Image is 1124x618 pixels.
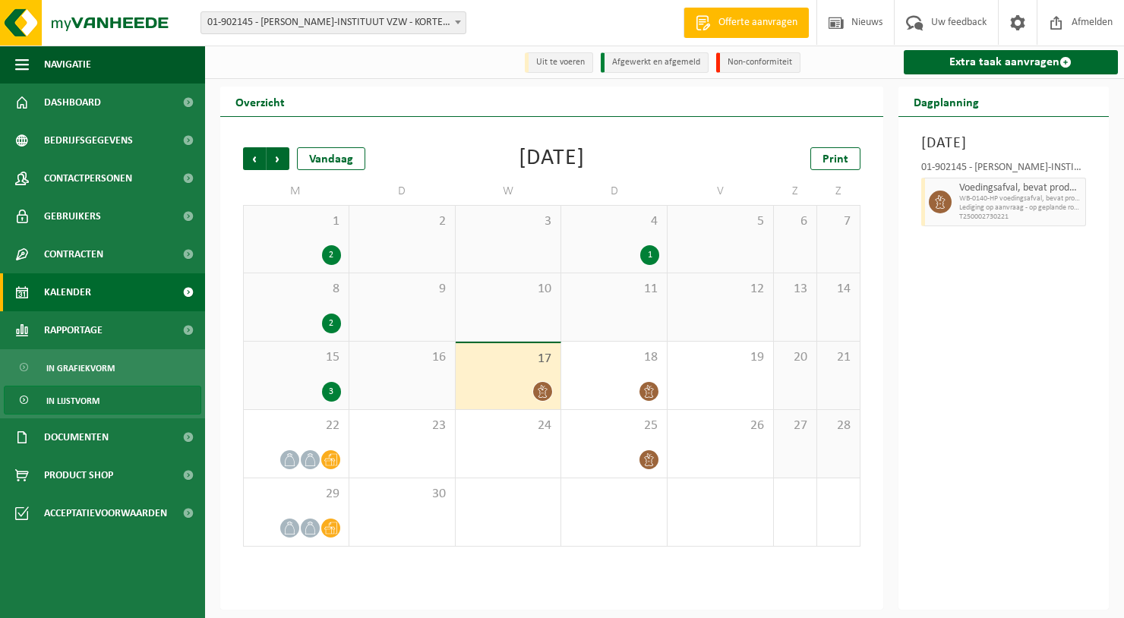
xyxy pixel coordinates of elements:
span: 18 [569,349,659,366]
div: [DATE] [519,147,585,170]
span: Product Shop [44,456,113,494]
a: In grafiekvorm [4,353,201,382]
span: 11 [569,281,659,298]
td: D [561,178,668,205]
span: 4 [569,213,659,230]
span: 3 [463,213,554,230]
span: T250002730221 [959,213,1082,222]
span: Navigatie [44,46,91,84]
span: 5 [675,213,766,230]
a: Extra taak aanvragen [904,50,1119,74]
li: Uit te voeren [525,52,593,73]
td: M [243,178,349,205]
span: 1 [251,213,341,230]
td: V [668,178,774,205]
td: Z [774,178,817,205]
span: Offerte aanvragen [715,15,801,30]
div: 2 [322,245,341,265]
span: 23 [357,418,447,434]
span: 01-902145 - MARGARETA-MARIA-INSTITUUT VZW - KORTEMARK [200,11,466,34]
span: 10 [463,281,554,298]
span: 19 [675,349,766,366]
span: 6 [781,213,809,230]
span: 17 [463,351,554,367]
h3: [DATE] [921,132,1087,155]
span: 25 [569,418,659,434]
span: 20 [781,349,809,366]
span: Bedrijfsgegevens [44,121,133,159]
span: Contracten [44,235,103,273]
h2: Dagplanning [898,87,994,116]
span: 28 [825,418,852,434]
span: Vorige [243,147,266,170]
div: 3 [322,382,341,402]
span: 26 [675,418,766,434]
span: 21 [825,349,852,366]
a: In lijstvorm [4,386,201,415]
span: 13 [781,281,809,298]
td: W [456,178,562,205]
span: In lijstvorm [46,386,99,415]
li: Non-conformiteit [716,52,800,73]
span: Print [822,153,848,166]
span: 24 [463,418,554,434]
span: WB-0140-HP voedingsafval, bevat producten van dierlijke oors [959,194,1082,203]
span: 2 [357,213,447,230]
span: 30 [357,486,447,503]
span: Dashboard [44,84,101,121]
div: Vandaag [297,147,365,170]
span: Gebruikers [44,197,101,235]
span: 27 [781,418,809,434]
span: 7 [825,213,852,230]
span: Rapportage [44,311,103,349]
li: Afgewerkt en afgemeld [601,52,709,73]
div: 01-902145 - [PERSON_NAME]-INSTITUUT VZW - KORTEMARK [921,162,1087,178]
h2: Overzicht [220,87,300,116]
div: 2 [322,314,341,333]
td: Z [817,178,860,205]
div: 1 [640,245,659,265]
span: 9 [357,281,447,298]
span: 22 [251,418,341,434]
span: 01-902145 - MARGARETA-MARIA-INSTITUUT VZW - KORTEMARK [201,12,466,33]
span: 8 [251,281,341,298]
span: Voedingsafval, bevat producten van dierlijke oorsprong, onverpakt, categorie 3 [959,182,1082,194]
span: Documenten [44,418,109,456]
span: In grafiekvorm [46,354,115,383]
span: 12 [675,281,766,298]
span: Contactpersonen [44,159,132,197]
td: D [349,178,456,205]
a: Print [810,147,860,170]
a: Offerte aanvragen [684,8,809,38]
span: Lediging op aanvraag - op geplande route [959,203,1082,213]
span: 15 [251,349,341,366]
span: Acceptatievoorwaarden [44,494,167,532]
span: 14 [825,281,852,298]
span: Volgende [267,147,289,170]
span: Kalender [44,273,91,311]
span: 16 [357,349,447,366]
span: 29 [251,486,341,503]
